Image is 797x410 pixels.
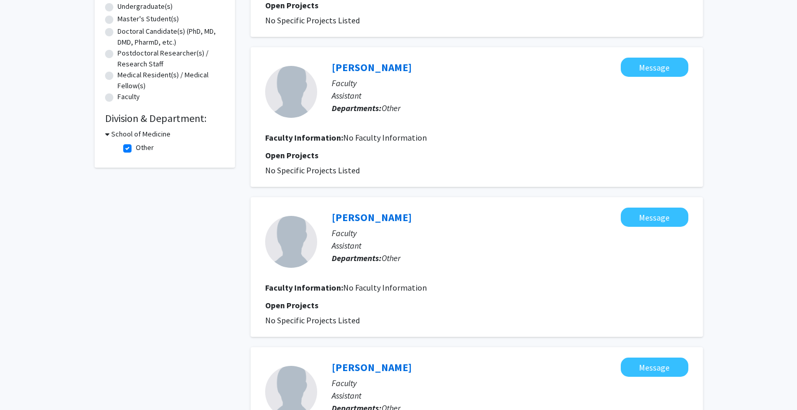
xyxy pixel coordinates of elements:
[117,26,225,48] label: Doctoral Candidate(s) (PhD, MD, DMD, PharmD, etc.)
[332,227,688,239] p: Faculty
[136,142,154,153] label: Other
[105,112,225,125] h2: Division & Department:
[332,253,382,263] b: Departments:
[117,91,140,102] label: Faculty
[8,363,44,402] iframe: Chat
[343,132,427,143] span: No Faculty Information
[332,389,688,402] p: Assistant
[343,282,427,293] span: No Faculty Information
[332,89,688,102] p: Assistant
[117,48,225,70] label: Postdoctoral Researcher(s) / Research Staff
[265,165,360,175] span: No Specific Projects Listed
[382,253,400,263] span: Other
[117,70,225,91] label: Medical Resident(s) / Medical Fellow(s)
[621,208,688,227] button: Message Shannon Larabee
[111,129,171,140] h3: School of Medicine
[332,103,382,113] b: Departments:
[265,282,343,293] b: Faculty Information:
[265,132,343,143] b: Faculty Information:
[332,377,688,389] p: Faculty
[117,13,179,24] label: Master's Student(s)
[621,358,688,377] button: Message Ronit Patnaik
[332,239,688,252] p: Assistant
[117,1,173,12] label: Undergraduate(s)
[265,15,360,25] span: No Specific Projects Listed
[332,361,412,374] a: [PERSON_NAME]
[332,77,688,89] p: Faculty
[332,211,412,224] a: [PERSON_NAME]
[265,315,360,325] span: No Specific Projects Listed
[332,61,412,74] a: [PERSON_NAME]
[265,149,688,161] p: Open Projects
[265,299,688,311] p: Open Projects
[382,103,400,113] span: Other
[621,58,688,77] button: Message Nicole DePolo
